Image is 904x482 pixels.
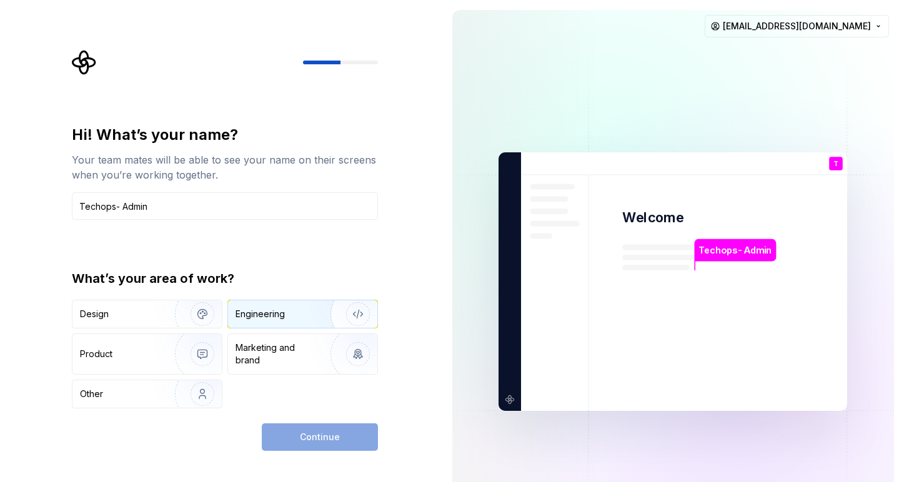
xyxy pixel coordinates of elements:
[699,243,772,257] p: Techops- Admin
[72,152,378,182] div: Your team mates will be able to see your name on their screens when you’re working together.
[80,388,103,400] div: Other
[833,160,838,167] p: T
[236,342,320,366] div: Marketing and brand
[72,270,378,287] div: What’s your area of work?
[80,348,112,360] div: Product
[705,15,889,37] button: [EMAIL_ADDRESS][DOMAIN_NAME]
[723,20,871,32] span: [EMAIL_ADDRESS][DOMAIN_NAME]
[236,308,285,320] div: Engineering
[80,308,109,320] div: Design
[72,192,378,220] input: Han Solo
[72,50,97,75] svg: Supernova Logo
[622,209,683,227] p: Welcome
[72,125,378,145] div: Hi! What’s your name?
